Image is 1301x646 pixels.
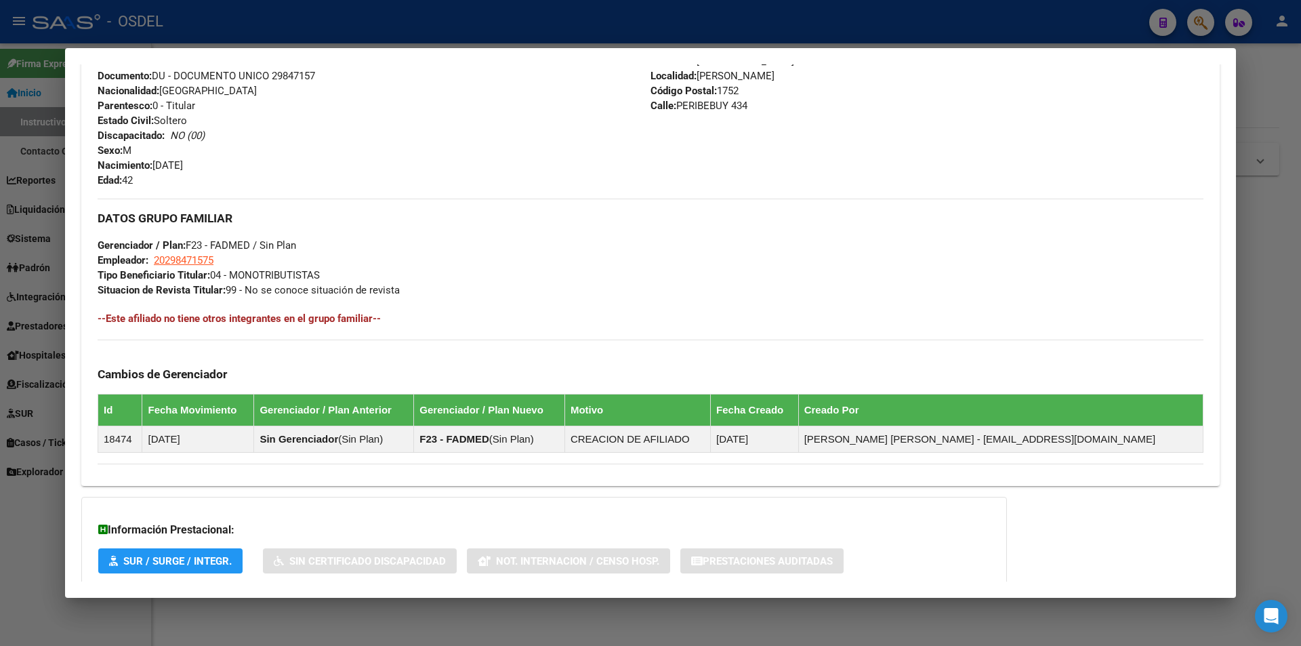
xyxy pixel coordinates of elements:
[650,55,697,67] strong: Provincia:
[98,159,183,171] span: [DATE]
[342,433,379,445] span: Sin Plan
[98,269,320,281] span: 04 - MONOTRIBUTISTAS
[98,548,243,573] button: SUR / SURGE / INTEGR.
[680,548,844,573] button: Prestaciones Auditadas
[496,555,659,567] span: Not. Internacion / Censo Hosp.
[98,254,148,266] strong: Empleador:
[564,426,710,452] td: CREACION DE AFILIADO
[98,174,133,186] span: 42
[123,555,232,567] span: SUR / SURGE / INTEGR.
[98,144,123,157] strong: Sexo:
[289,555,446,567] span: Sin Certificado Discapacidad
[650,85,739,97] span: 1752
[98,211,1203,226] h3: DATOS GRUPO FAMILIAR
[98,269,210,281] strong: Tipo Beneficiario Titular:
[98,174,122,186] strong: Edad:
[650,100,747,112] span: PERIBEBUY 434
[260,433,338,445] strong: Sin Gerenciador
[98,284,400,296] span: 99 - No se conoce situación de revista
[170,129,205,142] i: NO (00)
[1255,600,1287,632] div: Open Intercom Messenger
[98,85,257,97] span: [GEOGRAPHIC_DATA]
[564,394,710,426] th: Motivo
[254,394,414,426] th: Gerenciador / Plan Anterior
[98,70,152,82] strong: Documento:
[98,55,122,67] strong: CUIL:
[98,100,195,112] span: 0 - Titular
[98,115,187,127] span: Soltero
[154,254,213,266] span: 20298471575
[98,522,990,538] h3: Información Prestacional:
[98,311,1203,326] h4: --Este afiliado no tiene otros integrantes en el grupo familiar--
[419,433,489,445] strong: F23 - FADMED
[650,70,697,82] strong: Localidad:
[263,548,457,573] button: Sin Certificado Discapacidad
[98,394,142,426] th: Id
[98,284,226,296] strong: Situacion de Revista Titular:
[467,548,670,573] button: Not. Internacion / Censo Hosp.
[98,85,159,97] strong: Nacionalidad:
[493,433,531,445] span: Sin Plan
[98,239,186,251] strong: Gerenciador / Plan:
[650,85,717,97] strong: Código Postal:
[254,426,414,452] td: ( )
[98,239,296,251] span: F23 - FADMED / Sin Plan
[98,159,152,171] strong: Nacimiento:
[711,426,799,452] td: [DATE]
[142,394,254,426] th: Fecha Movimiento
[414,394,565,426] th: Gerenciador / Plan Nuevo
[798,426,1203,452] td: [PERSON_NAME] [PERSON_NAME] - [EMAIL_ADDRESS][DOMAIN_NAME]
[98,55,182,67] span: 20298471575
[414,426,565,452] td: ( )
[650,100,676,112] strong: Calle:
[98,100,152,112] strong: Parentesco:
[98,426,142,452] td: 18474
[703,555,833,567] span: Prestaciones Auditadas
[98,129,165,142] strong: Discapacitado:
[798,394,1203,426] th: Creado Por
[142,426,254,452] td: [DATE]
[650,70,775,82] span: [PERSON_NAME]
[98,115,154,127] strong: Estado Civil:
[98,367,1203,382] h3: Cambios de Gerenciador
[711,394,799,426] th: Fecha Creado
[98,144,131,157] span: M
[98,70,315,82] span: DU - DOCUMENTO UNICO 29847157
[650,55,794,67] span: [GEOGRAPHIC_DATA]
